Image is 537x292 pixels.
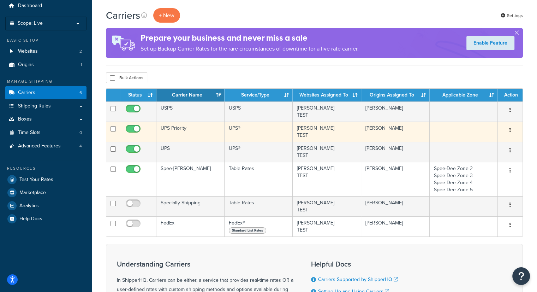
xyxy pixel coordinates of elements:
td: [PERSON_NAME] [361,122,430,142]
span: 1 [80,62,82,68]
li: Time Slots [5,126,86,139]
td: UPS [156,142,225,162]
span: Origins [18,62,34,68]
a: Origins 1 [5,58,86,71]
span: Carriers [18,90,35,96]
td: [PERSON_NAME] TEST [293,216,361,236]
td: [PERSON_NAME] [361,162,430,196]
a: Time Slots 0 [5,126,86,139]
li: Origins [5,58,86,71]
span: Test Your Rates [19,177,53,183]
th: Service/Type: activate to sort column ascending [225,89,293,101]
a: Enable Feature [466,36,514,50]
td: USPS [225,101,293,122]
a: Boxes [5,113,86,126]
div: Resources [5,165,86,171]
span: Shipping Rules [18,103,51,109]
td: FedEx® [225,216,293,236]
td: [PERSON_NAME] [361,216,430,236]
th: Status: activate to sort column ascending [120,89,156,101]
a: Analytics [5,199,86,212]
td: UPS® [225,122,293,142]
td: Spee-Dee Zone 2 Spee-Dee Zone 3 Spee-Dee Zone 4 Spee-Dee Zone 5 [430,162,498,196]
td: [PERSON_NAME] TEST [293,122,361,142]
a: Settings [501,11,523,21]
span: 0 [79,130,82,136]
span: Scope: Live [18,21,43,27]
th: Websites Assigned To: activate to sort column ascending [293,89,361,101]
td: [PERSON_NAME] TEST [293,196,361,216]
span: Websites [18,48,38,54]
button: Bulk Actions [106,72,147,83]
span: 6 [79,90,82,96]
span: Analytics [19,203,39,209]
button: Open Resource Center [512,267,530,285]
a: Carriers 6 [5,86,86,99]
td: [PERSON_NAME] TEST [293,101,361,122]
h3: Helpful Docs [311,260,403,268]
button: + New [153,8,180,23]
a: Shipping Rules [5,100,86,113]
h3: Understanding Carriers [117,260,293,268]
td: Spee-[PERSON_NAME] [156,162,225,196]
span: 2 [79,48,82,54]
td: Specialty Shipping [156,196,225,216]
td: UPS® [225,142,293,162]
td: Table Rates [225,162,293,196]
span: Advanced Features [18,143,61,149]
a: Advanced Features 4 [5,140,86,153]
div: Manage Shipping [5,78,86,84]
li: Websites [5,45,86,58]
li: Advanced Features [5,140,86,153]
a: Marketplace [5,186,86,199]
td: UPS Priority [156,122,225,142]
th: Carrier Name: activate to sort column ascending [156,89,225,101]
span: Boxes [18,116,32,122]
td: [PERSON_NAME] [361,142,430,162]
th: Action [498,89,523,101]
a: Carriers Supported by ShipperHQ [318,276,398,283]
span: Help Docs [19,216,42,222]
h1: Carriers [106,8,140,22]
span: Marketplace [19,190,46,196]
td: [PERSON_NAME] [361,101,430,122]
td: FedEx [156,216,225,236]
td: Table Rates [225,196,293,216]
td: [PERSON_NAME] TEST [293,142,361,162]
th: Applicable Zone: activate to sort column ascending [430,89,498,101]
td: [PERSON_NAME] TEST [293,162,361,196]
div: Basic Setup [5,37,86,43]
td: USPS [156,101,225,122]
td: [PERSON_NAME] [361,196,430,216]
span: Time Slots [18,130,41,136]
a: Help Docs [5,212,86,225]
p: Set up Backup Carrier Rates for the rare circumstances of downtime for a live rate carrier. [141,44,359,54]
img: ad-rules-rateshop-fe6ec290ccb7230408bd80ed9643f0289d75e0ffd9eb532fc0e269fcd187b520.png [106,28,141,58]
span: 4 [79,143,82,149]
h4: Prepare your business and never miss a sale [141,32,359,44]
a: Test Your Rates [5,173,86,186]
th: Origins Assigned To: activate to sort column ascending [361,89,430,101]
a: Websites 2 [5,45,86,58]
span: Standard List Rates [229,227,266,234]
li: Carriers [5,86,86,99]
span: Dashboard [18,3,42,9]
